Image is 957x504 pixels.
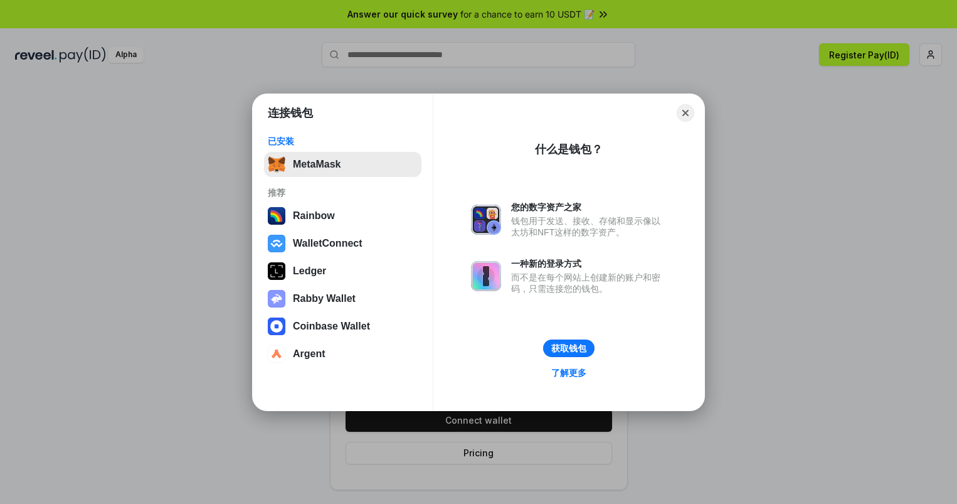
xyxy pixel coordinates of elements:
button: Coinbase Wallet [264,314,421,339]
img: svg+xml,%3Csvg%20xmlns%3D%22http%3A%2F%2Fwww.w3.org%2F2000%2Fsvg%22%20fill%3D%22none%22%20viewBox... [471,205,501,235]
img: svg+xml,%3Csvg%20xmlns%3D%22http%3A%2F%2Fwww.w3.org%2F2000%2Fsvg%22%20fill%3D%22none%22%20viewBox... [268,290,285,308]
div: 了解更多 [551,367,586,378]
a: 了解更多 [544,365,594,381]
div: 什么是钱包？ [535,142,603,157]
img: svg+xml,%3Csvg%20width%3D%22120%22%20height%3D%22120%22%20viewBox%3D%220%200%20120%20120%22%20fil... [268,207,285,225]
button: Rainbow [264,203,421,228]
div: 已安装 [268,136,418,147]
div: 而不是在每个网站上创建新的账户和密码，只需连接您的钱包。 [511,272,667,294]
div: 钱包用于发送、接收、存储和显示像以太坊和NFT这样的数字资产。 [511,215,667,238]
div: WalletConnect [293,238,362,249]
button: WalletConnect [264,231,421,256]
button: Close [677,104,694,122]
img: svg+xml,%3Csvg%20xmlns%3D%22http%3A%2F%2Fwww.w3.org%2F2000%2Fsvg%22%20fill%3D%22none%22%20viewBox... [471,261,501,291]
img: svg+xml,%3Csvg%20width%3D%2228%22%20height%3D%2228%22%20viewBox%3D%220%200%2028%2028%22%20fill%3D... [268,235,285,252]
div: 一种新的登录方式 [511,258,667,269]
img: svg+xml,%3Csvg%20fill%3D%22none%22%20height%3D%2233%22%20viewBox%3D%220%200%2035%2033%22%20width%... [268,156,285,173]
div: MetaMask [293,159,341,170]
button: 获取钱包 [543,340,595,357]
div: Argent [293,348,325,360]
img: svg+xml,%3Csvg%20width%3D%2228%22%20height%3D%2228%22%20viewBox%3D%220%200%2028%2028%22%20fill%3D... [268,345,285,363]
button: Rabby Wallet [264,286,421,311]
div: Ledger [293,265,326,277]
button: Argent [264,341,421,367]
div: Rabby Wallet [293,293,356,304]
div: 您的数字资产之家 [511,201,667,213]
h1: 连接钱包 [268,105,313,121]
div: Rainbow [293,210,335,222]
img: svg+xml,%3Csvg%20width%3D%2228%22%20height%3D%2228%22%20viewBox%3D%220%200%2028%2028%22%20fill%3D... [268,318,285,335]
div: 获取钱包 [551,343,586,354]
button: Ledger [264,259,421,284]
div: Coinbase Wallet [293,321,370,332]
div: 推荐 [268,187,418,198]
img: svg+xml,%3Csvg%20xmlns%3D%22http%3A%2F%2Fwww.w3.org%2F2000%2Fsvg%22%20width%3D%2228%22%20height%3... [268,262,285,280]
button: MetaMask [264,152,421,177]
